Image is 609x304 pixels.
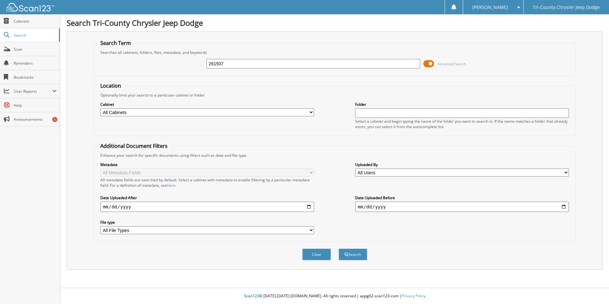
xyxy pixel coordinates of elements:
[244,293,259,299] span: Scan123
[100,102,314,107] label: Cabinet
[14,117,57,122] span: Announcements
[97,40,134,47] legend: Search Term
[100,220,314,225] label: File type
[97,82,124,89] legend: Location
[438,62,466,66] span: Advanced Search
[100,162,314,167] label: Metadata
[14,103,57,108] span: Help
[14,47,57,52] span: Scan
[339,249,367,260] button: Search
[355,162,569,167] label: Uploaded By
[14,61,57,66] span: Reminders
[402,293,426,299] a: Privacy Policy
[60,288,609,304] div: © [DATE]-[DATE] [DOMAIN_NAME]. All rights reserved | appg02-scan123-com |
[52,117,57,122] div: 1
[100,195,314,200] label: Date Uploaded After
[533,5,600,9] span: Tri-County Chrysler Jeep Dodge
[14,75,57,80] span: Bookmarks
[97,50,572,55] div: Searches all cabinets, folders, files, metadata, and keywords
[100,202,314,212] input: start
[14,89,52,94] span: User Reports
[472,5,508,9] span: [PERSON_NAME]
[355,102,569,107] label: Folder
[355,202,569,212] input: end
[14,33,56,38] span: Search
[355,195,569,200] label: Date Uploaded Before
[577,273,609,304] iframe: Chat Widget
[67,18,603,28] h1: Search Tri-County Chrysler Jeep Dodge
[167,183,176,188] a: here
[355,119,569,129] div: Select a cabinet and begin typing the name of the folder you want to search in. If the name match...
[97,153,572,158] div: Enhance your search for specific documents using filters such as date and file type.
[97,92,572,98] div: Optionally limit your search to a particular cabinet or folder
[97,142,171,149] legend: Additional Document Filters
[6,3,54,11] img: scan123-logo-white.svg
[100,177,314,188] div: All metadata fields are searched by default. Select a cabinet with metadata to enable filtering b...
[302,249,331,260] button: Clear
[14,18,57,24] span: Cabinets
